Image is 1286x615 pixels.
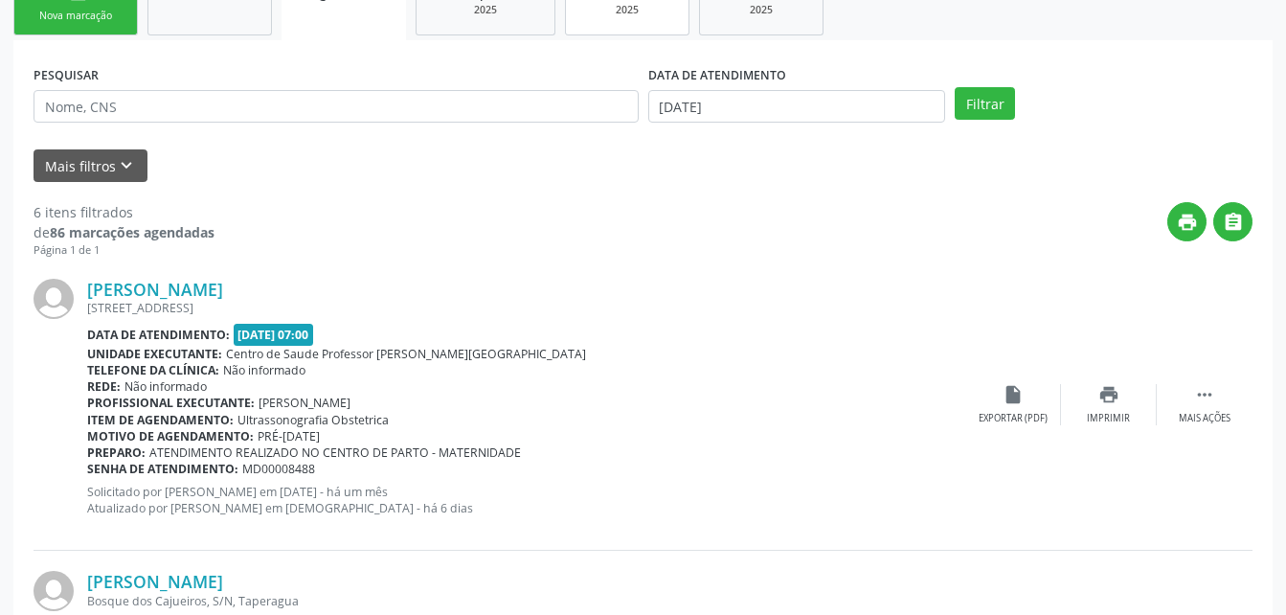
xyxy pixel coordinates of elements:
i:  [1223,212,1244,233]
span: [DATE] 07:00 [234,324,314,346]
b: Unidade executante: [87,346,222,362]
div: Nova marcação [28,9,124,23]
img: img [34,279,74,319]
a: [PERSON_NAME] [87,571,223,592]
b: Senha de atendimento: [87,461,238,477]
span: PRÉ-[DATE] [258,428,320,444]
b: Telefone da clínica: [87,362,219,378]
span: MD00008488 [242,461,315,477]
img: img [34,571,74,611]
b: Rede: [87,378,121,395]
input: Nome, CNS [34,90,639,123]
span: Não informado [223,362,305,378]
button: Mais filtroskeyboard_arrow_down [34,149,147,183]
b: Profissional executante: [87,395,255,411]
div: [STREET_ADDRESS] [87,300,965,316]
div: de [34,222,214,242]
button:  [1213,202,1252,241]
input: Selecione um intervalo [648,90,946,123]
i: keyboard_arrow_down [116,155,137,176]
span: ATENDIMENTO REALIZADO NO CENTRO DE PARTO - MATERNIDADE [149,444,521,461]
a: [PERSON_NAME] [87,279,223,300]
b: Item de agendamento: [87,412,234,428]
b: Preparo: [87,444,146,461]
div: Mais ações [1179,412,1230,425]
div: Página 1 de 1 [34,242,214,259]
i:  [1194,384,1215,405]
div: 2025 [713,3,809,17]
button: print [1167,202,1207,241]
div: Exportar (PDF) [979,412,1048,425]
span: Centro de Saude Professor [PERSON_NAME][GEOGRAPHIC_DATA] [226,346,586,362]
i: print [1098,384,1119,405]
label: DATA DE ATENDIMENTO [648,60,786,90]
b: Data de atendimento: [87,327,230,343]
strong: 86 marcações agendadas [50,223,214,241]
span: Ultrassonografia Obstetrica [237,412,389,428]
p: Solicitado por [PERSON_NAME] em [DATE] - há um mês Atualizado por [PERSON_NAME] em [DEMOGRAPHIC_D... [87,484,965,516]
label: PESQUISAR [34,60,99,90]
b: Motivo de agendamento: [87,428,254,444]
div: Bosque dos Cajueiros, S/N, Taperagua [87,593,965,609]
div: 2025 [579,3,675,17]
i: insert_drive_file [1003,384,1024,405]
div: 6 itens filtrados [34,202,214,222]
div: 2025 [430,3,541,17]
i: print [1177,212,1198,233]
span: Não informado [124,378,207,395]
div: Imprimir [1087,412,1130,425]
span: [PERSON_NAME] [259,395,350,411]
button: Filtrar [955,87,1015,120]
